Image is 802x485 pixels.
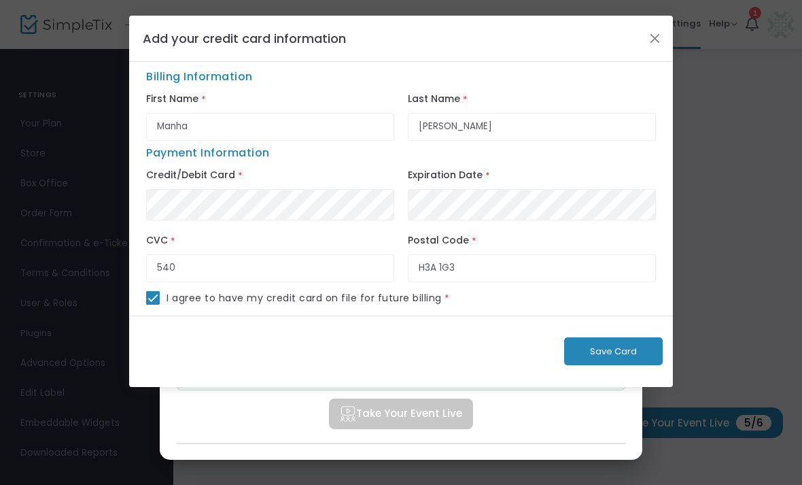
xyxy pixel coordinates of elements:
span: Billing Information [139,69,663,90]
button: Save Card [564,337,663,365]
input: First Name [146,113,394,141]
span: I agree to have my credit card on file for future billing [167,291,442,305]
h4: Add your credit card information [143,29,346,48]
label: Postal Code [408,231,469,250]
input: Last Name [408,113,656,141]
label: First Name [146,90,198,109]
label: Credit/Debit Card [146,166,235,185]
input: Enter Postal Code [408,254,656,282]
label: Expiration Date [408,166,483,185]
input: Enter CVC Number [146,254,394,282]
iframe: reCAPTCHA [145,325,351,378]
label: CVC [146,231,168,250]
span: Payment Information [146,145,270,161]
label: Last Name [408,90,460,109]
button: Close [646,29,664,47]
span: Save Card [590,345,637,358]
